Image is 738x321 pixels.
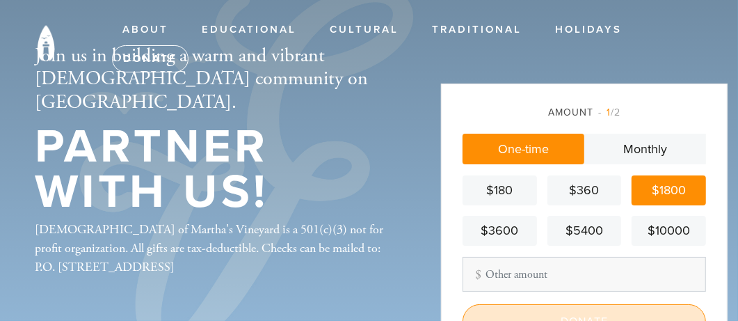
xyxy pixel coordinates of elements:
[463,216,537,246] a: $3600
[468,181,531,200] div: $180
[21,18,71,68] img: Chabad-on-the-Vineyard---Flame-ICON.png
[547,175,622,205] a: $360
[422,17,532,43] a: Traditional
[191,17,307,43] a: Educational
[463,175,537,205] a: $180
[112,17,179,43] a: ABOUT
[35,45,396,115] h2: Join us in building a warm and vibrant [DEMOGRAPHIC_DATA] community on [GEOGRAPHIC_DATA].
[319,17,409,43] a: Cultural
[545,17,632,43] a: Holidays
[598,107,620,118] span: /2
[547,216,622,246] a: $5400
[468,221,531,240] div: $3600
[463,105,706,120] div: Amount
[553,181,616,200] div: $360
[463,134,584,164] a: One-time
[607,107,611,118] span: 1
[463,257,706,292] input: Other amount
[637,181,700,200] div: $1800
[637,221,700,240] div: $10000
[632,216,706,246] a: $10000
[584,134,706,164] a: Monthly
[112,45,188,73] a: Donate
[553,221,616,240] div: $5400
[35,125,396,214] h1: Partner with us!
[632,175,706,205] a: $1800
[35,220,396,276] div: [DEMOGRAPHIC_DATA] of Martha's Vineyard is a 501(c)(3) not for profit organization. All gifts are...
